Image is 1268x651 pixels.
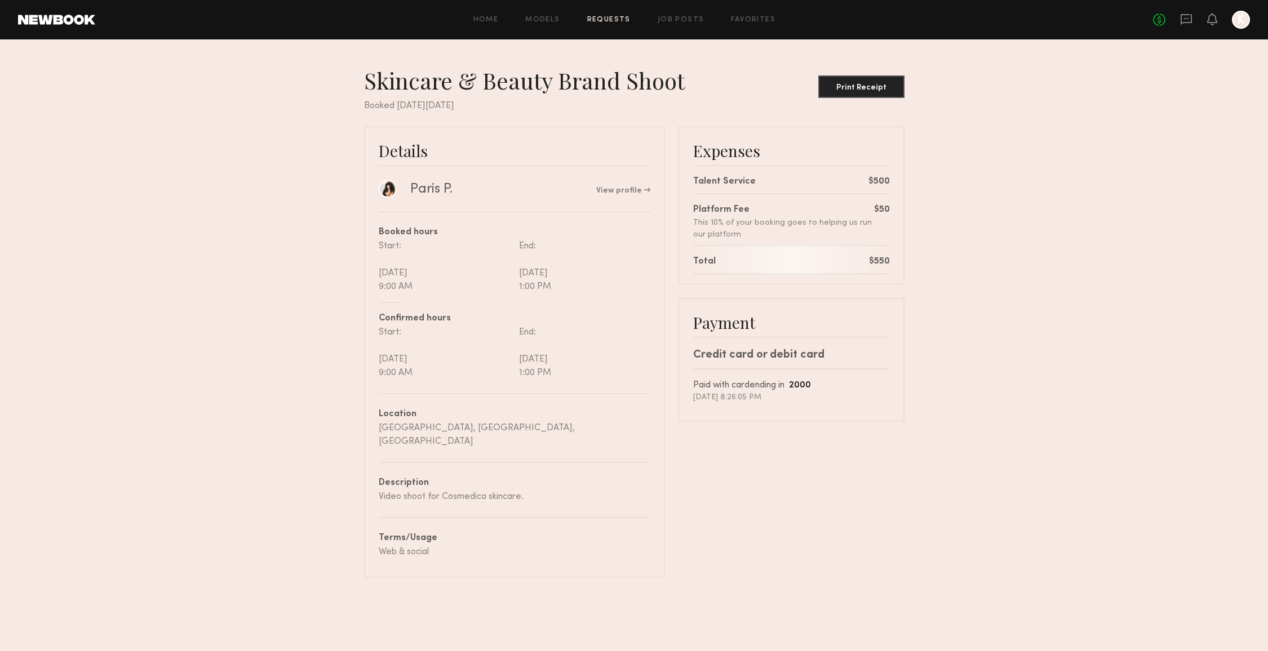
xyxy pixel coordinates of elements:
[364,99,905,113] div: Booked [DATE][DATE]
[379,408,650,421] div: Location
[379,490,650,503] div: Video shoot for Cosmedica skincare.
[823,84,900,92] div: Print Receipt
[379,325,515,380] div: Start: [DATE] 9:00 AM
[869,255,890,269] div: $550
[818,75,905,98] button: Print Receipt
[693,175,756,189] div: Talent Service
[379,476,650,490] div: Description
[525,16,560,24] a: Models
[693,313,890,332] div: Payment
[379,239,515,293] div: Start: [DATE] 9:00 AM
[596,187,650,195] a: View profile
[693,217,874,240] div: This 10% of your booking goes to helping us run our platform
[379,545,650,559] div: Web & social
[379,532,650,545] div: Terms/Usage
[1232,11,1250,29] a: K
[379,421,650,448] div: [GEOGRAPHIC_DATA], [GEOGRAPHIC_DATA], [GEOGRAPHIC_DATA]
[379,312,650,325] div: Confirmed hours
[693,255,716,269] div: Total
[693,141,890,160] div: Expenses
[379,226,650,239] div: Booked hours
[693,203,874,217] div: Platform Fee
[364,66,694,95] div: Skincare & Beauty Brand Shoot
[515,325,650,380] div: End: [DATE] 1:00 PM
[693,393,890,403] div: [DATE] 8:26:05 PM
[693,378,890,393] div: Paid with card ending in
[731,16,775,24] a: Favorites
[789,381,811,390] b: 2000
[410,181,453,198] div: Paris P.
[587,16,631,24] a: Requests
[868,175,890,189] div: $500
[658,16,704,24] a: Job Posts
[693,347,890,364] div: Credit card or debit card
[874,203,890,217] div: $50
[515,239,650,293] div: End: [DATE] 1:00 PM
[473,16,499,24] a: Home
[379,141,650,160] div: Details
